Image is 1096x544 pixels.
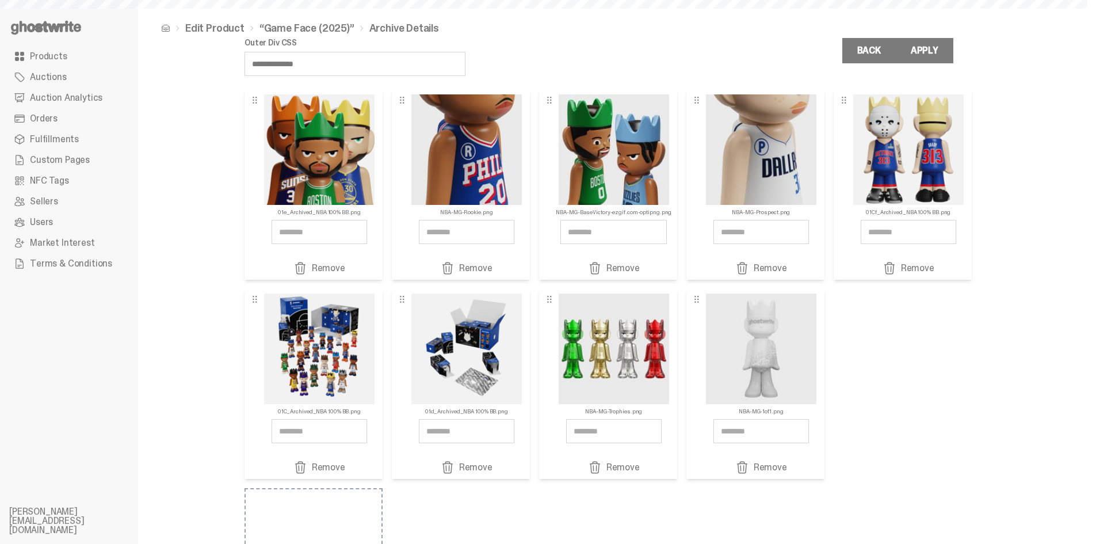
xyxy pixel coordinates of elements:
[30,93,102,102] span: Auction Analytics
[259,23,354,33] a: “Game Face (2025)”
[896,38,953,63] button: Apply
[30,259,112,268] span: Terms & Conditions
[709,205,814,215] p: NBA-MG-Prospect.png
[9,253,129,274] a: Terms & Conditions
[264,294,375,404] img: 01C_Archived_NBA%20100%25%20BB.png
[562,404,666,414] p: NBA-MG-Trophies.png
[30,114,58,123] span: Orders
[354,23,439,33] li: Archive Details
[414,404,519,414] p: 01d_Archived_NBA 100% BB.png
[556,205,671,215] p: NBA-MG-BaseVictory-ezgif.com-optipng.png
[9,233,129,253] a: Market Interest
[414,261,519,275] a: Remove
[30,176,69,185] span: NFC Tags
[267,205,372,215] p: 01e_Archived_NBA 100% BB.png
[9,88,129,108] a: Auction Analytics
[9,67,129,88] a: Auctions
[9,170,129,191] a: NFC Tags
[414,461,519,474] a: Remove
[853,94,964,205] img: 01Cf_Archived_NBA%20100%25%20BB.png
[559,94,669,205] img: NBA-MG-BaseVictory-ezgif.com-optipng.png
[9,507,147,535] li: [PERSON_NAME][EMAIL_ADDRESS][DOMAIN_NAME]
[556,261,671,275] a: Remove
[411,94,522,205] img: NBA-MG-Rookie.png
[709,261,814,275] a: Remove
[9,191,129,212] a: Sellers
[9,212,129,233] a: Users
[267,404,372,414] p: 01C_Archived_NBA 100% BB.png
[856,261,961,275] a: Remove
[709,404,814,414] p: NBA-MG-1of1.png
[9,46,129,67] a: Products
[411,294,522,404] img: 01d_Archived_NBA%20100%25%20BB.png
[30,197,58,206] span: Sellers
[267,461,372,474] a: Remove
[414,205,519,215] p: NBA-MG-Rookie.png
[30,155,90,165] span: Custom Pages
[706,94,816,205] img: NBA-MG-Prospect.png
[706,294,816,404] img: NBA-MG-1of1.png
[185,23,245,33] a: Edit Product
[9,150,129,170] a: Custom Pages
[9,108,129,129] a: Orders
[9,129,129,150] a: Fulfillments
[856,205,961,215] p: 01Cf_Archived_NBA 100% BB.png
[264,94,375,205] img: 01e_Archived_NBA%20100%25%20BB.png
[267,261,372,275] a: Remove
[559,294,669,404] img: NBA-MG-Trophies.png
[245,38,465,47] label: Outer Div CSS
[30,218,53,227] span: Users
[709,461,814,474] a: Remove
[911,46,938,55] div: Apply
[30,238,95,248] span: Market Interest
[562,461,666,474] a: Remove
[30,135,79,144] span: Fulfillments
[30,73,67,82] span: Auctions
[30,52,67,61] span: Products
[842,38,896,63] a: Back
